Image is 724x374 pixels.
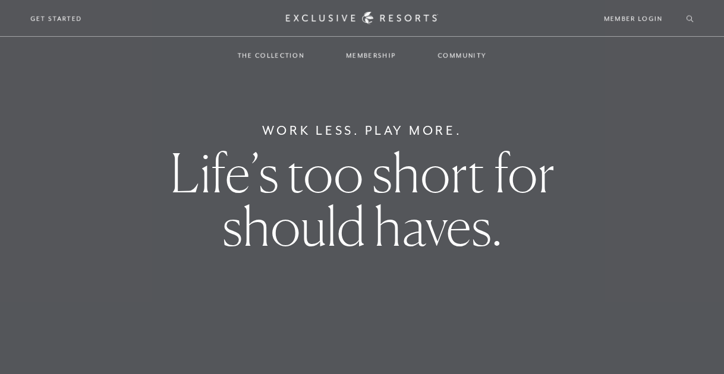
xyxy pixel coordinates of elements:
[426,38,498,72] a: Community
[127,146,597,253] h1: Life’s too short for should haves.
[334,38,408,72] a: Membership
[604,13,663,24] a: Member Login
[30,13,82,24] a: Get Started
[225,38,316,72] a: The Collection
[262,121,462,140] h6: Work Less. Play More.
